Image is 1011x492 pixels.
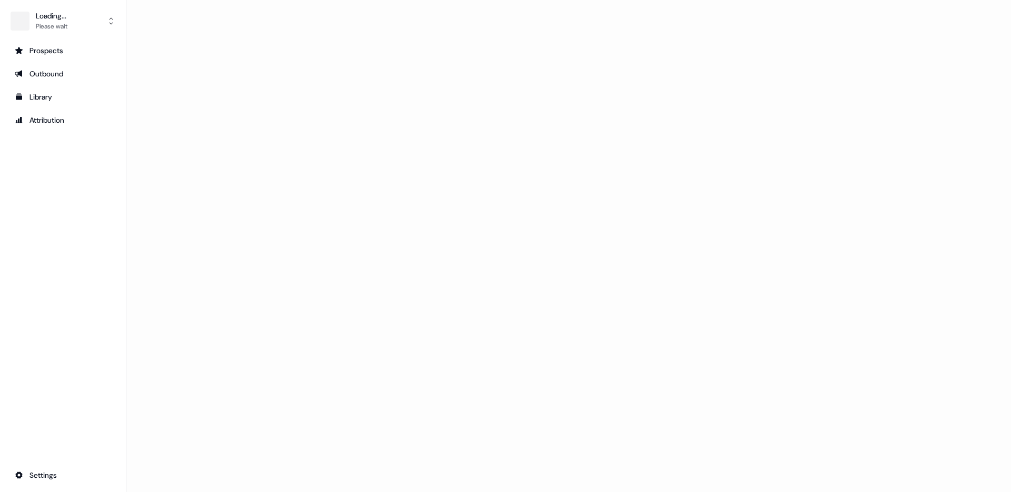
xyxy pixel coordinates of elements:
[36,11,67,21] div: Loading...
[8,88,117,105] a: Go to templates
[8,65,117,82] a: Go to outbound experience
[15,92,111,102] div: Library
[15,68,111,79] div: Outbound
[8,42,117,59] a: Go to prospects
[8,112,117,129] a: Go to attribution
[15,115,111,125] div: Attribution
[36,21,67,32] div: Please wait
[8,8,117,34] button: Loading...Please wait
[15,470,111,480] div: Settings
[15,45,111,56] div: Prospects
[8,467,117,484] a: Go to integrations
